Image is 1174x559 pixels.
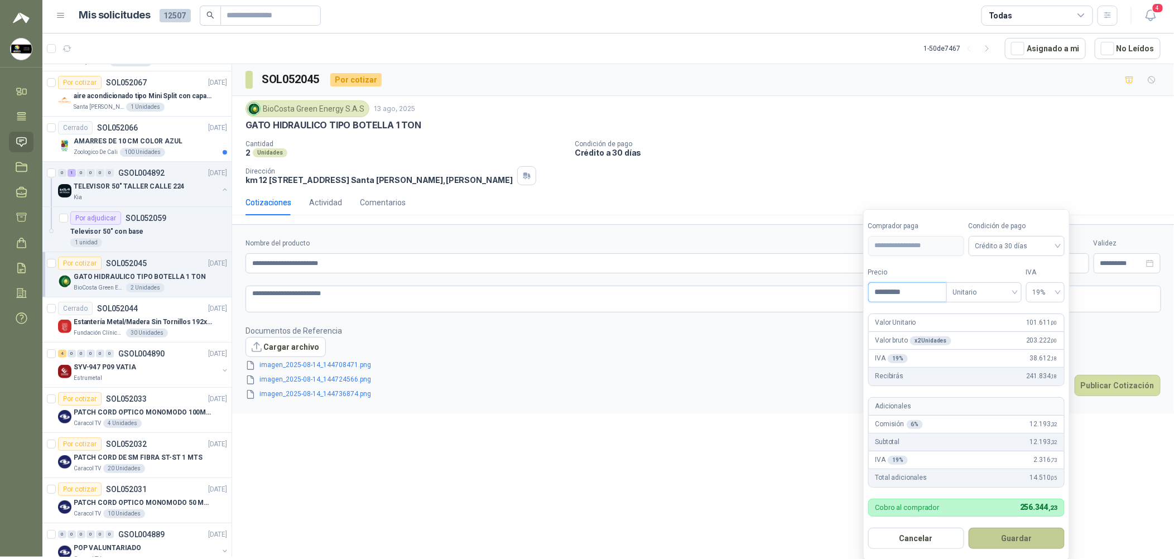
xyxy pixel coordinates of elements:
img: Company Logo [58,500,71,514]
p: Valor bruto [875,335,951,346]
label: IVA [1026,267,1065,278]
p: SOL052067 [106,79,147,86]
span: 12.193 [1030,437,1057,447]
p: Dirección [246,167,513,175]
p: SOL052045 [106,259,147,267]
p: GSOL004890 [118,350,165,358]
p: [DATE] [208,529,227,540]
div: Cotizaciones [246,196,291,209]
p: Televisor 50" con base [70,227,143,237]
div: 0 [77,531,85,538]
span: 203.222 [1026,335,1057,346]
p: SOL052031 [106,485,147,493]
p: Caracol TV [74,509,101,518]
a: Por cotizarSOL052032[DATE] Company LogoPATCH CORD DE SM FIBRA ST-ST 1 MTSCaracol TV20 Unidades [42,433,232,478]
button: Cancelar [868,528,964,549]
p: IVA [875,353,908,364]
label: Condición de pago [969,221,1065,232]
p: Cobro al comprador [875,504,940,511]
a: Por cotizarSOL052033[DATE] Company LogoPATCH CORD OPTICO MONOMODO 100MTSCaracol TV4 Unidades [42,388,232,433]
p: Kia [74,193,82,202]
div: 0 [96,531,104,538]
label: Validez [1094,238,1161,249]
div: 1 unidad [70,238,102,247]
div: 0 [105,169,114,177]
div: 0 [58,169,66,177]
div: 0 [86,531,95,538]
button: Asignado a mi [1005,38,1086,59]
p: [DATE] [208,303,227,314]
span: 19% [1033,284,1058,301]
div: 10 Unidades [103,509,145,518]
div: Por cotizar [58,392,102,406]
p: Subtotal [875,437,900,447]
div: 0 [96,169,104,177]
div: Todas [989,9,1012,22]
span: ,23 [1048,504,1057,512]
p: Santa [PERSON_NAME] [74,103,124,112]
div: 0 [77,169,85,177]
p: Fundación Clínica Shaio [74,329,124,338]
span: 256.344 [1020,503,1057,512]
div: Por cotizar [58,76,102,89]
p: 2 [246,148,251,157]
p: POP VALUNTARIADO [74,543,141,553]
div: x 2 Unidades [910,336,951,345]
div: 0 [86,169,95,177]
p: [DATE] [208,484,227,495]
p: [DATE] [208,258,227,269]
a: imagen_2025-08-14_144736874.png [256,389,376,399]
p: [DATE] [208,168,227,179]
img: Company Logo [58,184,71,197]
span: ,05 [1051,475,1057,481]
div: 0 [58,531,66,538]
img: Company Logo [58,139,71,152]
p: PATCH CORD DE SM FIBRA ST-ST 1 MTS [74,452,203,463]
p: [DATE] [208,349,227,359]
div: 19 % [888,354,908,363]
a: Por adjudicarSOL052059Televisor 50" con base1 unidad [42,207,232,252]
span: ,18 [1051,355,1057,362]
p: GATO HIDRAULICO TIPO BOTELLA 1 TON [74,272,206,282]
span: ,18 [1051,373,1057,379]
div: 19 % [888,456,908,465]
img: Company Logo [58,320,71,333]
span: ,32 [1051,439,1057,445]
div: 2 Unidades [126,283,165,292]
button: Publicar Cotización [1075,375,1161,396]
div: 0 [86,350,95,358]
div: Cerrado [58,121,93,134]
p: [DATE] [208,123,227,133]
img: Company Logo [58,455,71,469]
a: imagen_2025-08-14_144724566.png [256,374,376,385]
p: GSOL004889 [118,531,165,538]
span: 12507 [160,9,191,22]
p: Valor Unitario [875,317,916,328]
p: 13 ago, 2025 [374,104,415,114]
p: Caracol TV [74,464,101,473]
span: ,00 [1051,320,1057,326]
span: ,32 [1051,421,1057,427]
div: 1 [68,169,76,177]
img: Company Logo [58,365,71,378]
h3: SOL052045 [262,71,321,88]
div: 1 Unidades [126,103,165,112]
div: 20 Unidades [103,464,145,473]
p: aire acondicionado tipo Mini Split con capacidad de 12000 BTU a 110V o 220V [74,91,213,102]
div: 0 [105,350,114,358]
button: Guardar [969,528,1065,549]
p: BioCosta Green Energy S.A.S [74,283,124,292]
div: Unidades [253,148,287,157]
span: Crédito a 30 días [975,238,1058,254]
p: Adicionales [875,401,911,412]
a: 0 1 0 0 0 0 GSOL004892[DATE] Company LogoTELEVISOR 50" TALLER CALLE 224Kia [58,166,229,202]
p: Documentos de Referencia [246,325,389,337]
p: SOL052059 [126,214,166,222]
span: 4 [1152,3,1164,13]
img: Company Logo [248,103,260,115]
div: Cerrado [58,302,93,315]
span: 12.193 [1030,419,1057,430]
img: Company Logo [58,410,71,423]
div: Por adjudicar [70,211,121,225]
h1: Mis solicitudes [79,7,151,23]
